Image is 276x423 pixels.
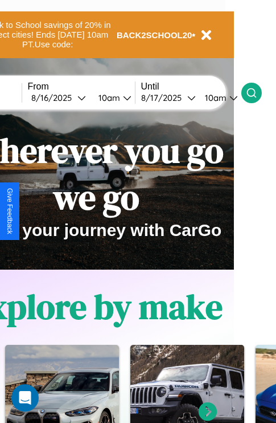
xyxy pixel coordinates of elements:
button: 8/16/2025 [28,92,89,104]
div: 8 / 16 / 2025 [31,92,77,103]
button: 10am [196,92,241,104]
div: 8 / 17 / 2025 [141,92,187,103]
label: Until [141,82,241,92]
div: Open Intercom Messenger [11,384,39,412]
b: BACK2SCHOOL20 [117,30,192,40]
div: 10am [199,92,229,103]
div: 10am [93,92,123,103]
label: From [28,82,135,92]
button: 10am [89,92,135,104]
div: Give Feedback [6,188,14,234]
